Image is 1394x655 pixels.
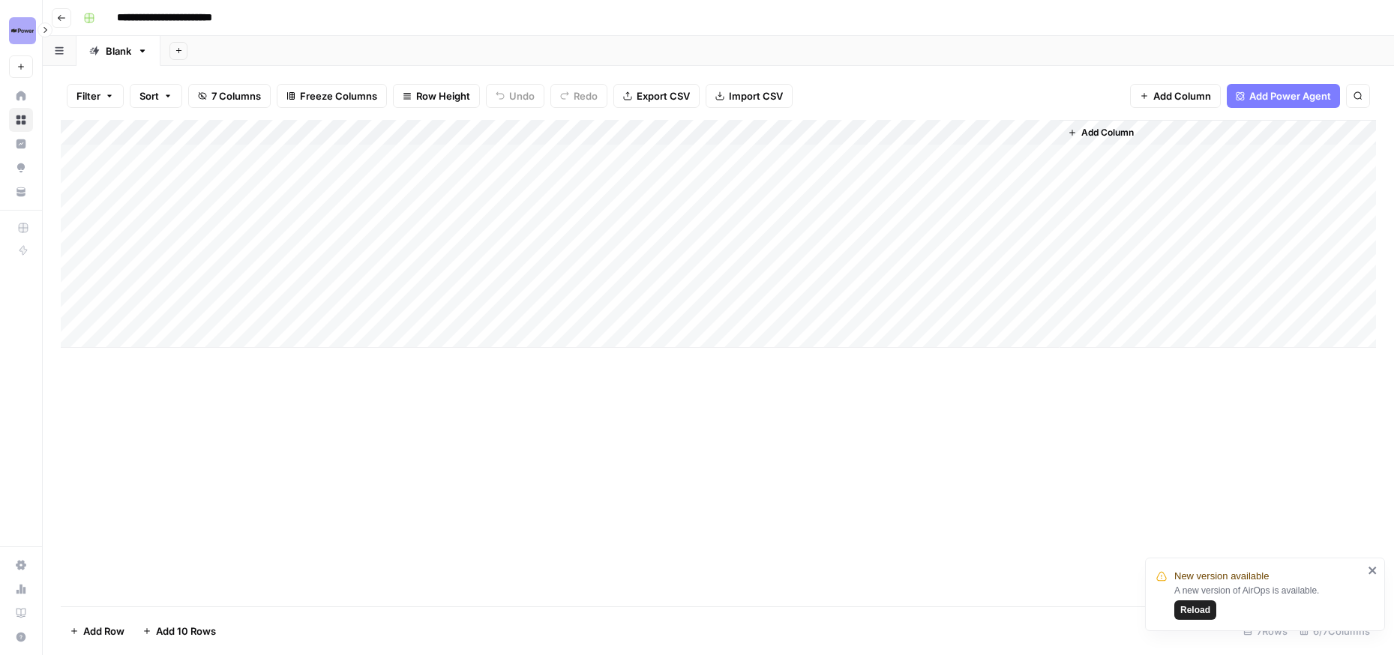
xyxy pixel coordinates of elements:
div: A new version of AirOps is available. [1174,584,1363,620]
div: 6/7 Columns [1294,619,1376,643]
a: Settings [9,553,33,577]
span: Import CSV [729,88,783,103]
button: 7 Columns [188,84,271,108]
span: Add 10 Rows [156,624,216,639]
a: Insights [9,132,33,156]
button: Undo [486,84,544,108]
a: Blank [76,36,160,66]
button: Redo [550,84,607,108]
button: Workspace: Power Digital [9,12,33,49]
span: Add Column [1081,126,1134,139]
span: 7 Columns [211,88,261,103]
button: Export CSV [613,84,700,108]
span: Add Power Agent [1249,88,1331,103]
div: 7 Rows [1237,619,1294,643]
span: Filter [76,88,100,103]
button: Freeze Columns [277,84,387,108]
span: Add Row [83,624,124,639]
button: Add Column [1062,123,1140,142]
button: Reload [1174,600,1216,620]
button: Row Height [393,84,480,108]
span: Add Column [1153,88,1211,103]
button: Filter [67,84,124,108]
span: Row Height [416,88,470,103]
img: Power Digital Logo [9,17,36,44]
button: Sort [130,84,182,108]
span: Export CSV [637,88,690,103]
a: Usage [9,577,33,601]
span: Reload [1180,603,1210,617]
div: Blank [106,43,131,58]
button: Add Column [1130,84,1221,108]
a: Opportunities [9,156,33,180]
span: New version available [1174,569,1269,584]
a: Browse [9,108,33,132]
span: Undo [509,88,535,103]
span: Sort [139,88,159,103]
a: Your Data [9,180,33,204]
a: Home [9,84,33,108]
a: Learning Hub [9,601,33,625]
span: Redo [574,88,598,103]
button: close [1368,564,1378,576]
button: Add 10 Rows [133,619,225,643]
span: Freeze Columns [300,88,377,103]
button: Help + Support [9,625,33,649]
button: Import CSV [706,84,793,108]
button: Add Power Agent [1227,84,1340,108]
button: Add Row [61,619,133,643]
